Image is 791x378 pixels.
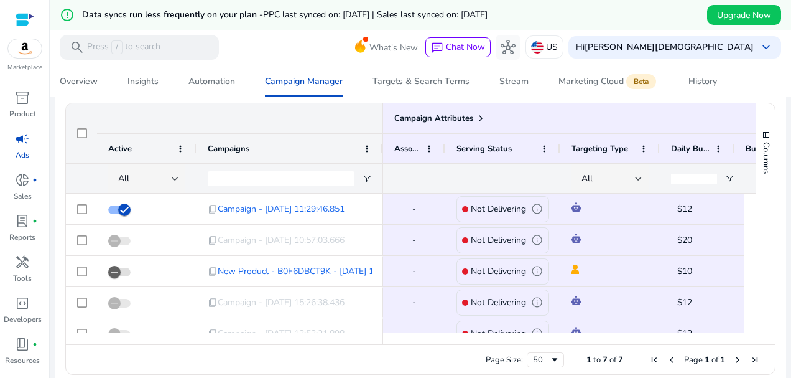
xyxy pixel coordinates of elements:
span: handyman [15,255,30,270]
div: Page Size: [486,354,523,366]
p: US [546,36,558,58]
b: [PERSON_NAME][DEMOGRAPHIC_DATA] [585,41,754,53]
p: Not Delivering [471,321,526,346]
div: Targets & Search Terms [372,77,470,86]
p: Resources [5,355,40,366]
mat-icon: edit [720,200,736,219]
div: First Page [649,355,659,365]
span: lab_profile [15,214,30,229]
span: content_copy [208,267,218,276]
span: content_copy [208,204,218,214]
p: Tools [13,273,32,284]
button: Open Filter Menu [362,174,372,184]
span: All [118,172,129,184]
mat-icon: edit [720,231,736,250]
span: Budget Used [746,143,784,154]
p: Not Delivering [471,258,526,284]
span: to [593,354,601,366]
span: PPC last synced on: [DATE] | Sales last synced on: [DATE] [263,9,488,21]
div: History [688,77,717,86]
button: chatChat Now [425,37,491,57]
p: Not Delivering [471,290,526,315]
span: $10 [677,265,692,277]
span: info [531,265,543,277]
span: Targeting Type [571,143,628,154]
span: Upgrade Now [717,9,771,22]
h5: Data syncs run less frequently on your plan - [82,10,488,21]
span: / [111,40,123,54]
span: content_copy [208,235,218,245]
span: content_copy [208,329,218,339]
span: $12 [677,203,692,215]
span: of [711,354,718,366]
mat-icon: error_outline [60,7,75,22]
input: Campaigns Filter Input [208,171,354,186]
div: Campaign Manager [265,77,343,86]
span: 7 [618,354,623,366]
div: Stream [499,77,529,86]
span: info [531,234,543,246]
span: Campaign Attributes [394,113,473,124]
span: keyboard_arrow_down [759,40,774,55]
span: 7 [603,354,608,366]
span: 1 [720,354,725,366]
span: fiber_manual_record [32,177,37,182]
span: 1 [586,354,591,366]
button: hub [496,35,520,60]
p: Not Delivering [471,227,526,253]
span: Associated Rules [394,143,420,154]
span: info [531,328,543,339]
div: - [394,196,434,222]
span: fiber_manual_record [32,219,37,224]
span: inventory_2 [15,90,30,105]
span: book_4 [15,337,30,352]
img: us.svg [531,41,544,54]
div: Automation [188,77,235,86]
div: Overview [60,77,98,86]
span: code_blocks [15,296,30,311]
span: $12 [677,296,692,308]
span: 1 [705,354,710,366]
span: of [609,354,616,366]
p: Press to search [87,40,160,54]
span: $12 [677,328,692,339]
div: Last Page [750,355,760,365]
mat-icon: edit [720,324,736,343]
p: Sales [14,191,32,202]
button: Upgrade Now [707,5,781,25]
span: Page [684,354,703,366]
div: - [394,290,434,315]
span: $20 [677,234,692,246]
span: Campaigns [208,143,249,154]
span: All [581,172,593,184]
div: - [394,258,434,284]
span: fiber_manual_record [32,342,37,347]
div: Marketing Cloud [558,77,659,87]
span: Columns [761,142,772,174]
span: campaign [15,131,30,146]
span: What's New [369,37,418,59]
span: content_copy [208,298,218,308]
p: Hi [576,43,754,52]
span: donut_small [15,172,30,187]
img: amazon.svg [8,39,42,58]
div: Page Size [527,352,564,367]
p: Reports [9,232,35,243]
span: Chat Now [446,41,485,53]
div: - [394,227,434,253]
p: Not Delivering [471,196,526,222]
span: info [531,203,543,215]
span: info [531,296,543,308]
span: Active [108,143,132,154]
p: Marketplace [7,63,42,72]
span: search [70,40,85,55]
div: Next Page [733,355,742,365]
span: Serving Status [456,143,512,154]
span: Beta [626,74,656,89]
mat-icon: edit [720,262,736,281]
div: 50 [533,354,550,366]
span: Daily Budget [671,143,710,154]
div: - [394,321,434,346]
span: New Product - B0F6DBCT9K - [DATE] 14:49:56.193 [218,258,419,284]
span: Campaign - [DATE] 11:29:46.851 [218,196,345,222]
